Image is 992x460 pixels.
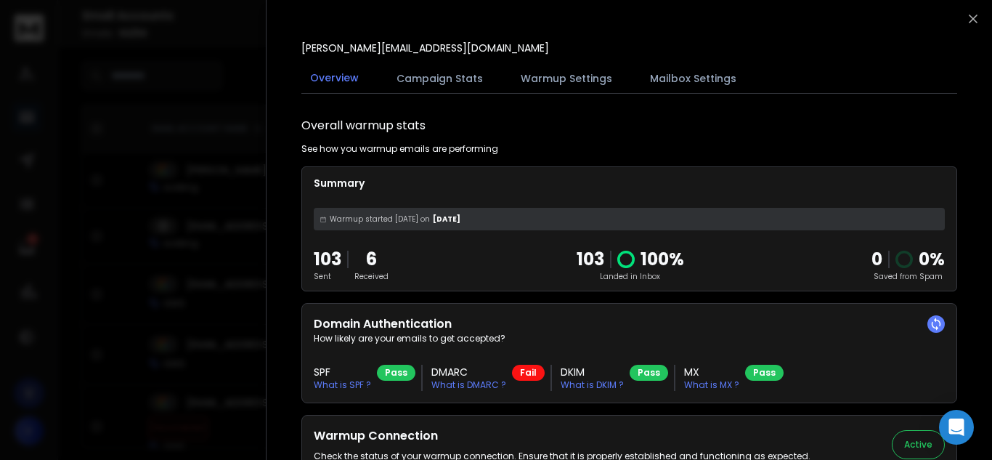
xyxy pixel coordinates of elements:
[301,143,498,155] p: See how you warmup emails are performing
[641,62,745,94] button: Mailbox Settings
[871,247,882,271] strong: 0
[314,208,945,230] div: [DATE]
[641,248,684,271] p: 100 %
[314,248,341,271] p: 103
[431,379,506,391] p: What is DMARC ?
[871,271,945,282] p: Saved from Spam
[684,365,739,379] h3: MX
[314,333,945,344] p: How likely are your emails to get accepted?
[512,365,545,381] div: Fail
[561,365,624,379] h3: DKIM
[377,365,415,381] div: Pass
[354,271,389,282] p: Received
[301,117,426,134] h1: Overall warmup stats
[630,365,668,381] div: Pass
[354,248,389,271] p: 6
[330,214,430,225] span: Warmup started [DATE] on
[314,427,810,445] h2: Warmup Connection
[892,430,945,459] button: Active
[745,365,784,381] div: Pass
[314,365,371,379] h3: SPF
[314,176,945,190] p: Summary
[314,271,341,282] p: Sent
[577,271,684,282] p: Landed in Inbox
[919,248,945,271] p: 0 %
[939,410,974,445] div: Open Intercom Messenger
[314,379,371,391] p: What is SPF ?
[431,365,506,379] h3: DMARC
[301,41,549,55] p: [PERSON_NAME][EMAIL_ADDRESS][DOMAIN_NAME]
[388,62,492,94] button: Campaign Stats
[684,379,739,391] p: What is MX ?
[512,62,621,94] button: Warmup Settings
[314,315,945,333] h2: Domain Authentication
[561,379,624,391] p: What is DKIM ?
[577,248,604,271] p: 103
[301,62,367,95] button: Overview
